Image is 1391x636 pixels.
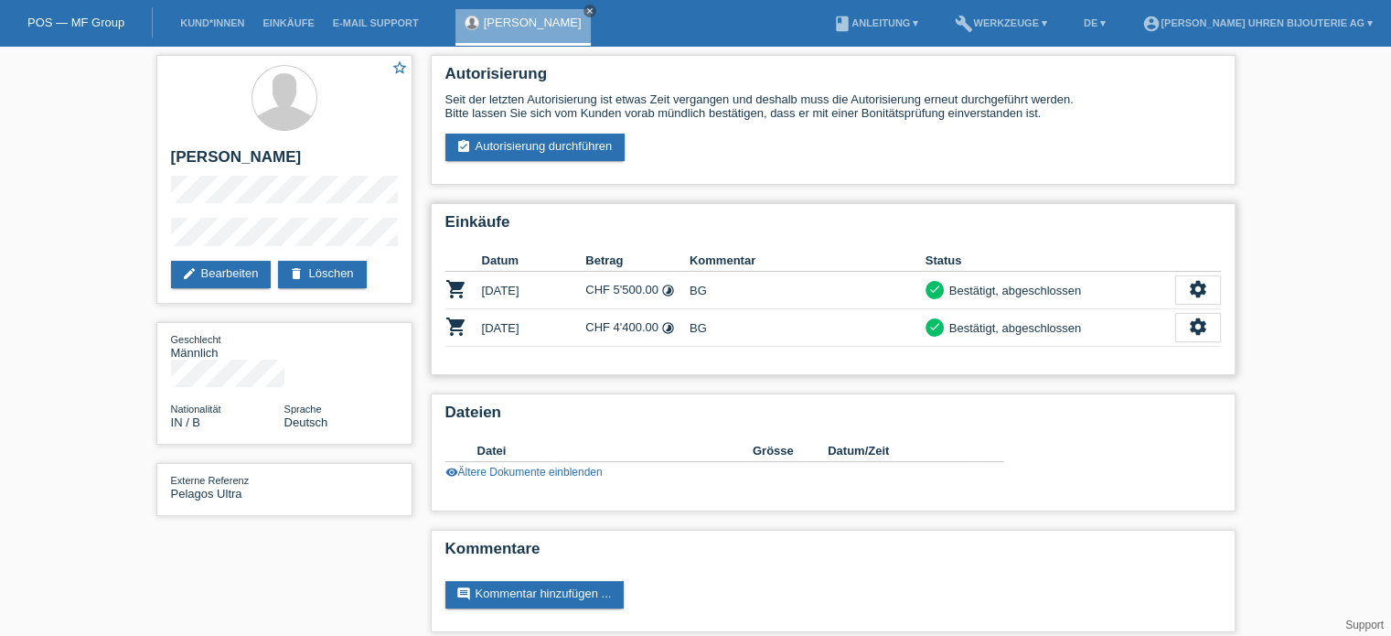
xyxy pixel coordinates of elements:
th: Datum [482,250,586,272]
i: book [833,15,851,33]
i: edit [182,266,197,281]
i: close [585,6,594,16]
a: [PERSON_NAME] [484,16,582,29]
div: Bestätigt, abgeschlossen [944,318,1082,338]
a: E-Mail Support [324,17,428,28]
h2: [PERSON_NAME] [171,148,398,176]
i: POSP00025822 [445,278,467,300]
td: BG [690,272,926,309]
a: visibilityÄltere Dokumente einblenden [445,466,603,479]
i: comment [456,587,471,601]
th: Datei [477,440,753,462]
a: close [583,5,596,17]
a: POS — MF Group [27,16,124,29]
a: Einkäufe [253,17,323,28]
i: settings [1188,317,1208,337]
a: deleteLöschen [278,261,366,288]
i: check [928,320,941,333]
th: Status [926,250,1175,272]
a: editBearbeiten [171,261,272,288]
a: Kund*innen [171,17,253,28]
span: Nationalität [171,404,221,415]
a: account_circle[PERSON_NAME] Uhren Bijouterie AG ▾ [1133,17,1382,28]
div: Pelagos Ultra [171,473,284,501]
td: CHF 5'500.00 [585,272,690,309]
td: [DATE] [482,309,586,347]
h2: Dateien [445,404,1221,431]
i: POSP00026406 [445,316,467,338]
th: Betrag [585,250,690,272]
i: account_circle [1142,15,1161,33]
i: Fixe Raten (24 Raten) [661,321,675,335]
span: Deutsch [284,415,328,429]
span: Geschlecht [171,334,221,345]
a: commentKommentar hinzufügen ... [445,581,625,609]
th: Datum/Zeit [828,440,978,462]
a: bookAnleitung ▾ [824,17,927,28]
h2: Autorisierung [445,65,1221,92]
a: buildWerkzeuge ▾ [946,17,1056,28]
span: Indien / B / 01.03.2022 [171,415,201,429]
i: build [955,15,973,33]
td: CHF 4'400.00 [585,309,690,347]
a: Support [1345,619,1384,631]
span: Sprache [284,404,322,415]
i: check [928,283,941,296]
div: Bestätigt, abgeschlossen [944,281,1082,300]
div: Männlich [171,332,284,360]
h2: Einkäufe [445,213,1221,241]
i: assignment_turned_in [456,139,471,154]
i: delete [289,266,304,281]
a: assignment_turned_inAutorisierung durchführen [445,134,626,161]
td: [DATE] [482,272,586,309]
h2: Kommentare [445,540,1221,567]
th: Kommentar [690,250,926,272]
div: Seit der letzten Autorisierung ist etwas Zeit vergangen und deshalb muss die Autorisierung erneut... [445,92,1221,120]
i: star_border [391,59,408,76]
span: Externe Referenz [171,475,250,486]
i: Fixe Raten (24 Raten) [661,284,675,297]
a: DE ▾ [1075,17,1115,28]
td: BG [690,309,926,347]
i: settings [1188,279,1208,299]
i: visibility [445,466,458,479]
a: star_border [391,59,408,79]
th: Grösse [753,440,828,462]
